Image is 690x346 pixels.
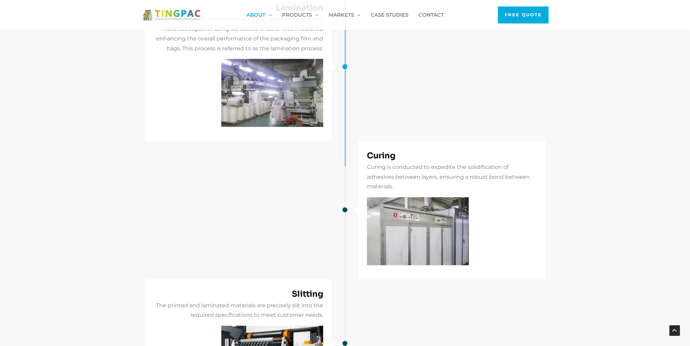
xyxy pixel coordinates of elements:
p: Our lamination process involves bonding two or more layers of materials together using adhesives ... [153,14,323,53]
img: Ting Packaging [142,9,203,21]
a: Free Quote [498,6,549,24]
h4: Slitting [153,288,323,300]
img: Order Tracking 6 [221,59,323,127]
p: Curing is conducted to expedite the solidification of adhesives between layers, ensuring a robust... [367,162,537,192]
p: The printed and laminated materials are precisely slit into the required specifications to meet c... [153,301,323,321]
h4: Curing [367,149,537,162]
img: Order Tracking 7 [367,197,469,265]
